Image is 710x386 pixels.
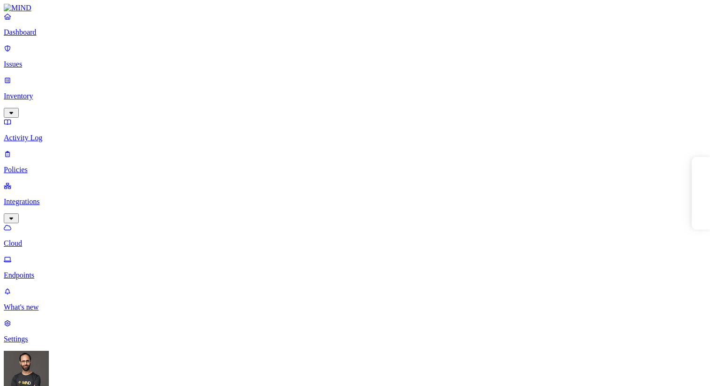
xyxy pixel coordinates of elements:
p: Cloud [4,239,706,248]
p: Dashboard [4,28,706,37]
p: What's new [4,303,706,311]
img: MIND [4,4,31,12]
a: Endpoints [4,255,706,280]
p: Policies [4,166,706,174]
a: Settings [4,319,706,343]
p: Integrations [4,197,706,206]
p: Endpoints [4,271,706,280]
a: Cloud [4,223,706,248]
a: Integrations [4,182,706,222]
p: Issues [4,60,706,68]
p: Inventory [4,92,706,100]
a: MIND [4,4,706,12]
p: Activity Log [4,134,706,142]
a: Policies [4,150,706,174]
a: Activity Log [4,118,706,142]
a: Issues [4,44,706,68]
a: Dashboard [4,12,706,37]
a: Inventory [4,76,706,116]
p: Settings [4,335,706,343]
a: What's new [4,287,706,311]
